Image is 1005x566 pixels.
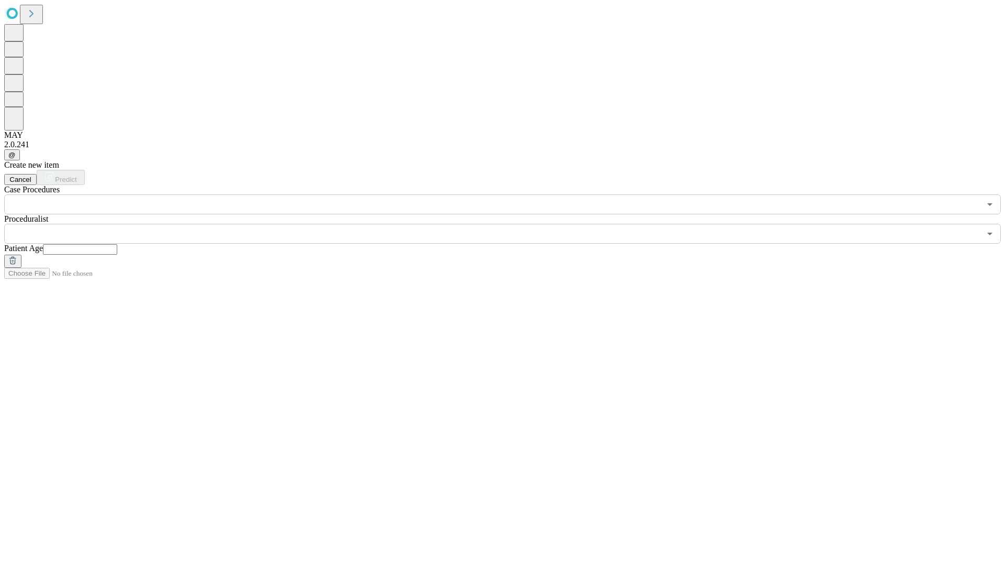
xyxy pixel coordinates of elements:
[4,149,20,160] button: @
[37,170,85,185] button: Predict
[982,197,997,212] button: Open
[55,176,76,183] span: Predict
[8,151,16,159] span: @
[4,185,60,194] span: Scheduled Procedure
[9,176,31,183] span: Cancel
[4,244,43,253] span: Patient Age
[982,226,997,241] button: Open
[4,160,59,169] span: Create new item
[4,130,1001,140] div: MAY
[4,174,37,185] button: Cancel
[4,214,48,223] span: Proceduralist
[4,140,1001,149] div: 2.0.241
